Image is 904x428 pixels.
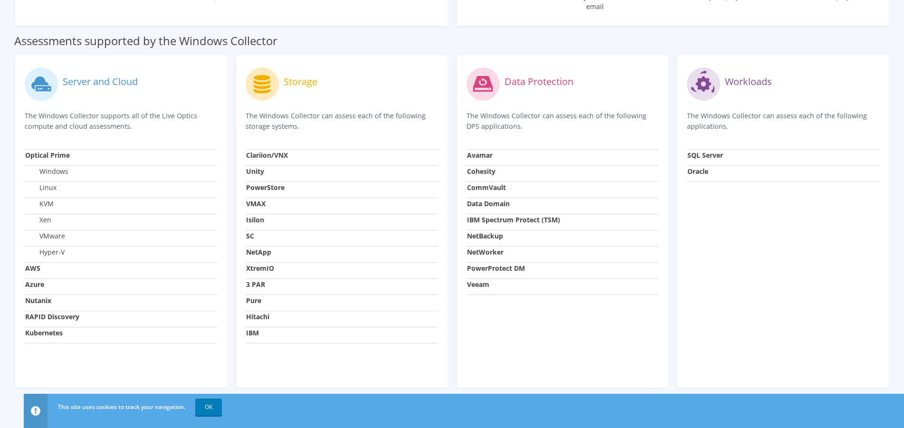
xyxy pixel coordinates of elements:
[63,77,138,86] label: Server and Cloud
[25,264,40,273] strong: AWS
[467,199,510,208] strong: Data Domain
[25,296,51,305] strong: Nutanix
[246,199,266,208] strong: VMAX
[246,247,271,257] strong: NetApp
[25,111,217,132] p: The Windows Collector supports all of the Live Optics compute and cloud assessments.
[25,231,65,241] label: VMware
[25,199,54,209] label: KVM
[504,77,573,86] label: Data Protection
[687,167,708,176] strong: Oracle
[25,247,65,257] label: Hyper-V
[246,215,264,224] strong: Isilon
[246,280,265,289] strong: 3 PAR
[246,328,259,337] strong: IBM
[284,77,317,86] label: Storage
[467,167,495,176] strong: Cohesity
[467,183,506,192] strong: CommVault
[246,151,288,160] strong: Clariion/VNX
[246,264,274,273] strong: XtremIO
[58,403,185,411] span: This site uses cookies to track your navigation.
[25,312,79,321] strong: RAPID Discovery
[467,280,489,289] strong: Veeam
[246,111,438,132] p: The Windows Collector can assess each of the following storage systems.
[25,328,63,337] strong: Kubernetes
[687,111,879,132] p: The Windows Collector can assess each of the following applications.
[467,151,493,160] strong: Avamar
[687,151,723,160] strong: SQL Server
[467,247,504,257] strong: NetWorker
[25,215,51,225] label: Xen
[246,231,254,240] strong: SC
[246,167,264,176] strong: Unity
[14,36,277,46] label: Assessments supported by the Windows Collector
[467,264,525,273] strong: PowerProtect DM
[195,399,222,416] a: OK
[467,231,503,240] strong: NetBackup
[25,183,57,192] label: Linux
[246,312,269,321] strong: Hitachi
[25,167,68,176] label: Windows
[725,77,772,86] label: Workloads
[246,183,285,192] strong: PowerStore
[246,296,261,305] strong: Pure
[25,151,70,160] strong: Optical Prime
[466,111,659,132] p: The Windows Collector can assess each of the following DPS applications.
[25,280,44,289] strong: Azure
[467,215,560,224] strong: IBM Spectrum Protect (TSM)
